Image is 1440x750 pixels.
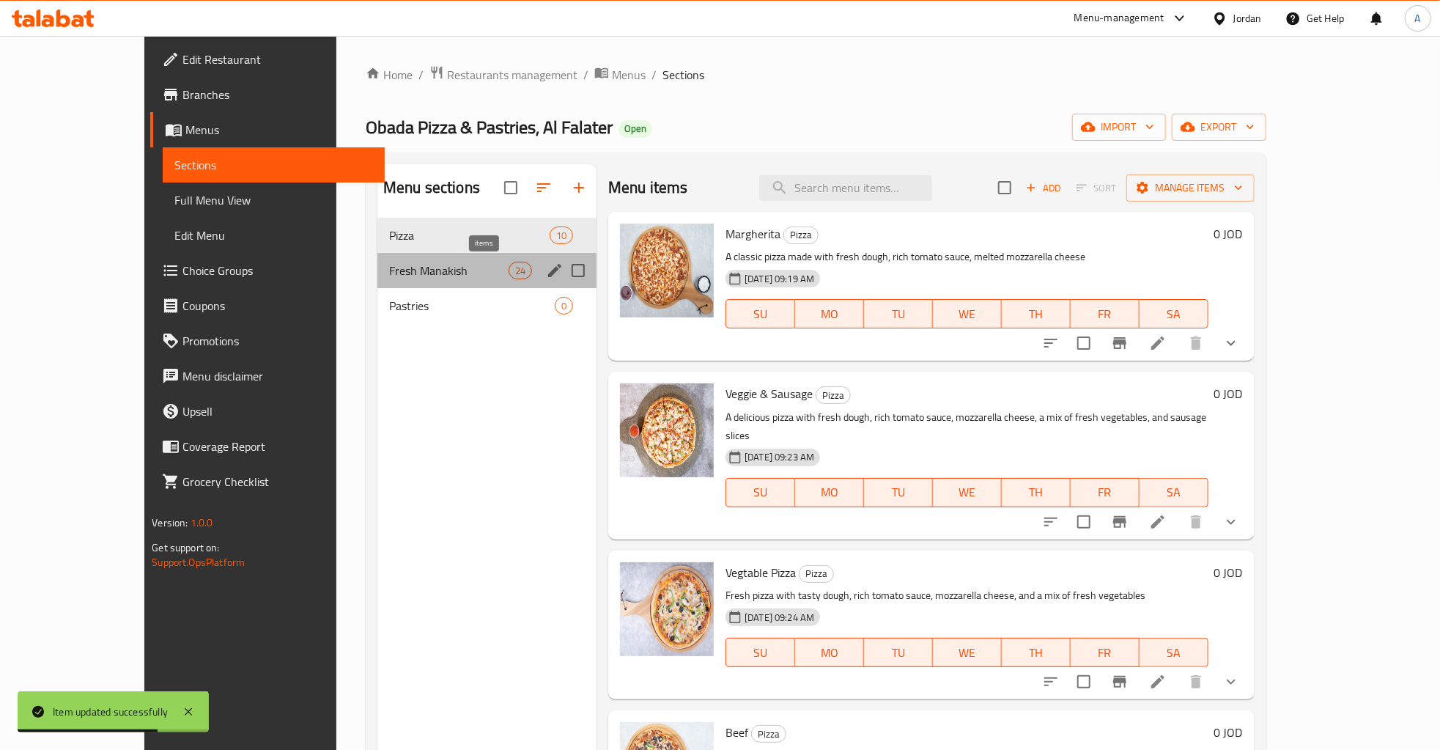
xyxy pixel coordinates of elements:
span: Coupons [182,297,373,315]
button: delete [1178,664,1214,699]
span: SU [732,642,789,663]
button: TU [864,299,933,328]
p: A classic pizza made with fresh dough, rich tomato sauce, melted mozzarella cheese [725,248,1208,266]
span: [DATE] 09:24 AM [739,611,820,625]
span: Pizza [816,387,850,404]
span: Vegtable Pizza [725,562,796,584]
div: Pizza [816,386,851,404]
button: FR [1071,638,1140,667]
span: 24 [509,264,531,278]
span: Select all sections [495,172,526,203]
span: TU [870,642,927,663]
button: FR [1071,299,1140,328]
button: import [1072,114,1166,141]
button: TH [1002,478,1071,507]
span: Fresh Manakish [389,262,509,279]
button: MO [795,478,864,507]
div: items [550,227,573,244]
span: TU [870,482,927,503]
div: Fresh Manakish24edit [377,253,597,288]
button: export [1172,114,1266,141]
span: Beef [725,721,748,743]
a: Full Menu View [163,183,385,218]
span: Veggie & Sausage [725,383,813,405]
span: Pastries [389,297,555,315]
svg: Show Choices [1222,513,1240,531]
div: Pizza10 [377,218,597,253]
span: Sections [174,156,373,174]
p: A delicious pizza with fresh dough, rich tomato sauce, mozzarella cheese, a mix of fresh vegetabl... [725,408,1208,445]
span: WE [939,642,996,663]
button: sort-choices [1033,664,1068,699]
button: WE [933,299,1002,328]
button: TU [864,638,933,667]
span: SA [1145,642,1203,663]
div: Pastries0 [377,288,597,323]
button: TH [1002,299,1071,328]
a: Menu disclaimer [150,359,385,394]
button: sort-choices [1033,504,1068,540]
div: Item updated successfully [53,704,168,720]
button: sort-choices [1033,326,1068,361]
span: Select to update [1068,666,1099,697]
svg: Show Choices [1222,673,1240,691]
span: WE [939,482,996,503]
span: Add [1024,180,1063,196]
span: Sort sections [526,170,561,205]
button: WE [933,638,1002,667]
span: TU [870,304,927,325]
span: MO [801,304,858,325]
svg: Show Choices [1222,334,1240,352]
span: Pizza [389,227,550,244]
span: 10 [550,229,572,243]
span: 0 [555,299,572,313]
span: Restaurants management [447,66,577,84]
h2: Menu items [608,177,688,199]
a: Upsell [150,394,385,429]
button: TU [864,478,933,507]
span: [DATE] 09:23 AM [739,450,820,464]
button: SA [1140,638,1208,667]
span: TH [1008,304,1065,325]
a: Branches [150,77,385,112]
span: A [1415,10,1421,26]
button: FR [1071,478,1140,507]
h6: 0 JOD [1214,562,1243,583]
button: show more [1214,504,1249,540]
span: Select section [989,172,1020,203]
span: Edit Menu [174,227,373,244]
span: FR [1077,304,1134,325]
li: / [418,66,424,84]
span: Select to update [1068,507,1099,537]
span: TH [1008,642,1065,663]
button: MO [795,299,864,328]
div: Pizza [751,725,786,743]
button: SU [725,478,795,507]
div: items [555,297,573,315]
a: Edit menu item [1149,334,1167,352]
a: Home [366,66,413,84]
span: Obada Pizza & Pastries, Al Falater [366,111,613,144]
img: Vegtable Pizza [620,562,714,656]
span: SU [732,304,789,325]
span: [DATE] 09:19 AM [739,272,820,286]
a: Edit menu item [1149,513,1167,531]
div: Open [619,120,652,138]
span: Margherita [725,223,780,245]
span: Get support on: [152,538,219,557]
span: Grocery Checklist [182,473,373,490]
span: MO [801,482,858,503]
li: / [651,66,657,84]
button: SA [1140,478,1208,507]
nav: Menu sections [377,212,597,329]
span: Open [619,122,652,135]
span: Pizza [752,726,786,743]
span: import [1084,118,1154,136]
button: show more [1214,664,1249,699]
a: Support.OpsPlatform [152,553,245,572]
span: Pizza [800,565,833,582]
a: Menus [150,112,385,147]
